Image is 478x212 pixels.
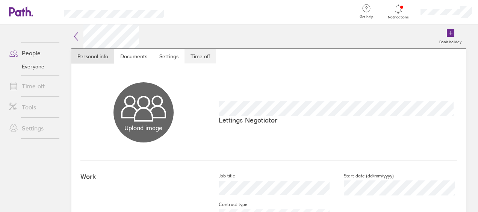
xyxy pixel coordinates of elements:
[3,100,64,115] a: Tools
[3,45,64,61] a: People
[435,38,466,44] label: Book holiday
[80,173,207,181] h4: Work
[3,79,64,94] a: Time off
[153,49,185,64] a: Settings
[332,173,394,179] label: Start date (dd/mm/yyyy)
[207,201,247,207] label: Contract type
[386,15,411,20] span: Notifications
[3,61,64,73] a: Everyone
[71,49,114,64] a: Personal info
[207,173,235,179] label: Job title
[185,49,216,64] a: Time off
[219,116,457,124] p: Lettings Negotiator
[435,24,466,48] a: Book holiday
[354,15,379,19] span: Get help
[114,49,153,64] a: Documents
[386,4,411,20] a: Notifications
[3,121,64,136] a: Settings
